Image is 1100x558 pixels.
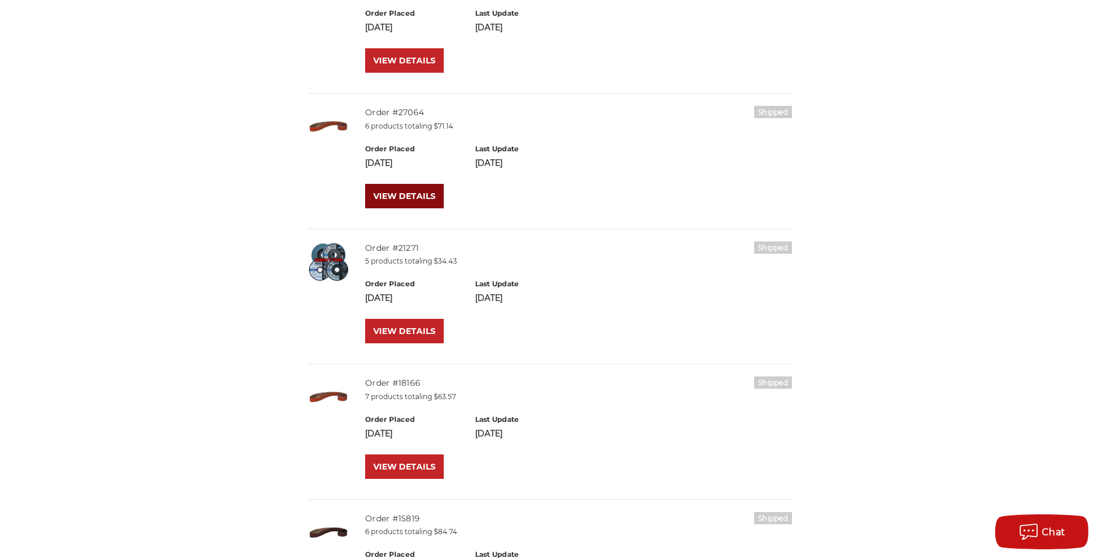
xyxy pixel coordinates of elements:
[365,527,792,537] p: 6 products totaling $84.74
[365,428,392,439] span: [DATE]
[365,513,420,524] a: Order #15819
[475,279,572,289] h6: Last Update
[365,414,462,425] h6: Order Placed
[365,392,792,402] p: 7 products totaling $63.57
[475,158,503,168] span: [DATE]
[754,241,792,254] h6: Shipped
[308,512,349,553] img: 2" x 36" Aluminum Oxide Pipe Sanding Belt
[475,414,572,425] h6: Last Update
[365,144,462,154] h6: Order Placed
[365,48,444,73] a: VIEW DETAILS
[365,293,392,303] span: [DATE]
[475,144,572,154] h6: Last Update
[365,454,444,479] a: VIEW DETAILS
[365,107,424,118] a: Order #27064
[365,158,392,168] span: [DATE]
[365,319,444,343] a: VIEW DETAILS
[754,106,792,118] h6: Shipped
[365,256,792,266] p: 5 products totaling $34.43
[365,243,419,253] a: Order #21271
[475,293,503,303] span: [DATE]
[365,22,392,33] span: [DATE]
[995,514,1088,549] button: Chat
[1042,527,1066,538] span: Chat
[365,279,462,289] h6: Order Placed
[475,8,572,19] h6: Last Update
[754,512,792,524] h6: Shipped
[365,378,420,388] a: Order #18166
[365,121,792,131] p: 6 products totaling $71.14
[475,428,503,439] span: [DATE]
[365,184,444,208] a: VIEW DETAILS
[308,106,349,147] img: 2" x 36" Ceramic Pipe Sanding Belt
[365,8,462,19] h6: Order Placed
[475,22,503,33] span: [DATE]
[754,376,792,389] h6: Shipped
[308,376,349,417] img: 2" x 36" Ceramic Pipe Sanding Belt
